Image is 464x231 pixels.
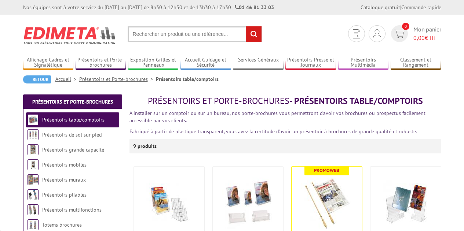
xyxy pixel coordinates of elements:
[129,110,425,124] font: A installer sur un comptoir ou sur un bureau, nos porte-brochures vous permettront d’avoir vos br...
[353,29,360,38] img: devis rapide
[128,26,262,42] input: Rechercher un produit ou une référence...
[373,29,381,38] img: devis rapide
[391,57,441,69] a: Classement et Rangement
[42,191,87,198] a: Présentoirs pliables
[28,144,39,155] img: Présentoirs grande capacité
[285,57,336,69] a: Présentoirs Presse et Journaux
[301,178,352,229] img: Présentoir de lecture en bois pour journaux
[129,96,441,106] h1: - Présentoirs table/comptoirs
[76,57,126,69] a: Présentoirs et Porte-brochures
[42,146,104,153] a: Présentoirs grande capacité
[42,131,102,138] a: Présentoirs de sol sur pied
[23,4,274,11] div: Nos équipes sont à votre service du [DATE] au [DATE] de 8h30 à 12h30 et de 13h30 à 17h30
[42,221,82,228] a: Totems brochures
[394,30,405,38] img: devis rapide
[413,34,425,41] span: 0,00
[314,167,339,174] b: Promoweb
[148,95,289,107] span: Présentoirs et Porte-brochures
[42,206,102,213] a: Présentoirs multifonctions
[28,174,39,185] img: Présentoirs muraux
[23,57,74,69] a: Affichage Cadres et Signalétique
[413,34,441,42] span: € HT
[128,57,179,69] a: Exposition Grilles et Panneaux
[380,178,431,229] img: Présentoirs Documents Polyvalents Grands et Petits Modèles
[222,178,274,229] img: PRÉSENTOIRS COMPTOIR POUR BROCHURES 1 CASE A4, A5 & 1/3 A4 TRANSPARENT taymar
[42,176,86,183] a: Présentoirs muraux
[28,204,39,215] img: Présentoirs multifonctions
[28,219,39,230] img: Totems brochures
[338,57,389,69] a: Présentoirs Multimédia
[180,57,231,69] a: Accueil Guidage et Sécurité
[413,25,441,42] span: Mon panier
[42,161,87,168] a: Présentoirs mobiles
[235,4,274,11] strong: 01 46 81 33 03
[32,98,113,105] a: Présentoirs et Porte-brochures
[361,4,441,11] div: |
[233,57,284,69] a: Services Généraux
[23,75,51,83] a: Retour
[28,129,39,140] img: Présentoirs de sol sur pied
[361,4,400,11] a: Catalogue gratuit
[143,178,195,229] img: Présentoirs comptoir multicases POUR DOCUMENTS A4,A5 ET 1/3 A4 TRANSPARENT TAYMAR
[42,116,105,123] a: Présentoirs table/comptoirs
[79,76,156,82] a: Présentoirs et Porte-brochures
[28,189,39,200] img: Présentoirs pliables
[133,139,161,153] p: 9 produits
[28,114,39,125] img: Présentoirs table/comptoirs
[402,23,409,30] span: 0
[28,159,39,170] img: Présentoirs mobiles
[401,4,441,11] a: Commande rapide
[246,26,262,42] input: rechercher
[389,25,441,42] a: devis rapide 0 Mon panier 0,00€ HT
[129,128,417,135] font: Fabriqué à partir de plastique transparent, vous avez la certitude d’avoir un présentoir à brochu...
[156,75,219,83] li: Présentoirs table/comptoirs
[55,76,79,82] a: Accueil
[23,22,117,49] img: Edimeta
